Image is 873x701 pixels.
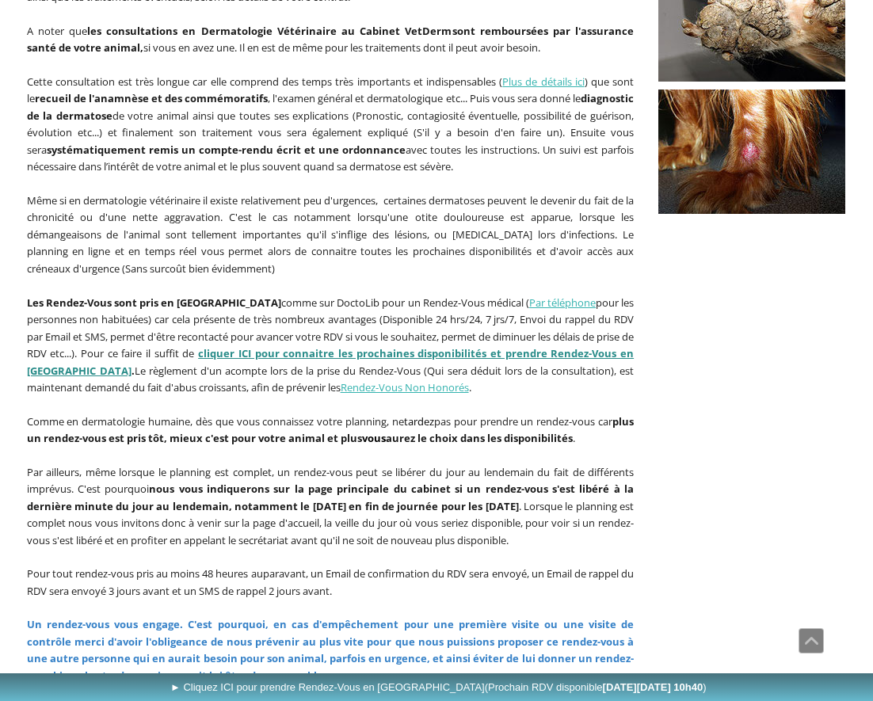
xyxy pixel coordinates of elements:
span: A noter que [27,24,87,38]
a: Rendez-Vous Non Honorés [341,380,469,394]
span: Même si en dermatologie vétérinaire il existe relativement peu d'urgences, certaines dermatoses p... [27,193,635,276]
span: si vous en avez une. Il en est de même pour les traitements dont il peut avoir besoin. [143,40,540,55]
b: [DATE][DATE] 10h40 [603,681,703,693]
span: Pour tout rendez-vous pris au moins 48 heures auparavant, un Email de confirmation du RDV sera en... [27,566,635,598]
span: Le règlement d'un acompte lors de la prise du Rendez-Vous (Qui sera déduit lors de la consultatio... [27,295,635,395]
b: Les Rendez-Vous sont [27,295,137,310]
strong: diagnostic de la dermatose [27,91,635,123]
span: vous [362,431,386,445]
span: comme sur DoctoLib pour un Rendez-Vous médical ( pour les personnes non habituées) car cela prése... [27,295,635,361]
strong: recueil de l'anamnèse et des commémoratifs [35,91,269,105]
a: Par téléphone [529,295,596,310]
b: pris en [GEOGRAPHIC_DATA] [139,295,281,310]
a: cliquer ICI pour connaitre les prochaines disponibilités et prendre Rendez-Vous en [GEOGRAPHIC_DATA] [27,346,635,378]
b: les consultations en Dermatologie Vétérinaire au Cabinet VetDerm [87,24,452,38]
span: (Prochain RDV disponible ) [485,681,707,693]
span: tardez [404,414,434,429]
a: Plus de détails ici [502,74,585,89]
strong: systématiquement remis un compte-rendu écrit et une ordonnance [47,143,406,157]
span: Par ailleurs, même lorsque le planning est complet, un rendez-vous peut se libérer du jour au len... [27,465,635,547]
span: Cette consultation est très longue car elle comprend des temps très importants et indispensables ... [27,74,635,174]
strong: . [27,346,635,378]
span: Un rendez-vous vous engage. C'est pourquoi, en cas d'empêchement pour une première visite ou une ... [27,617,635,683]
a: Défiler vers le haut [799,628,824,653]
span: ► Cliquez ICI pour prendre Rendez-Vous en [GEOGRAPHIC_DATA] [170,681,707,693]
span: Comme en dermatologie humaine, dès que vous connaissez votre planning, ne pas pour prendre un ren... [27,414,635,446]
strong: nous vous indiquerons sur la page principale du cabinet si un rendez-vous s'est libéré à la derni... [27,482,635,513]
span: Défiler vers le haut [799,629,823,653]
